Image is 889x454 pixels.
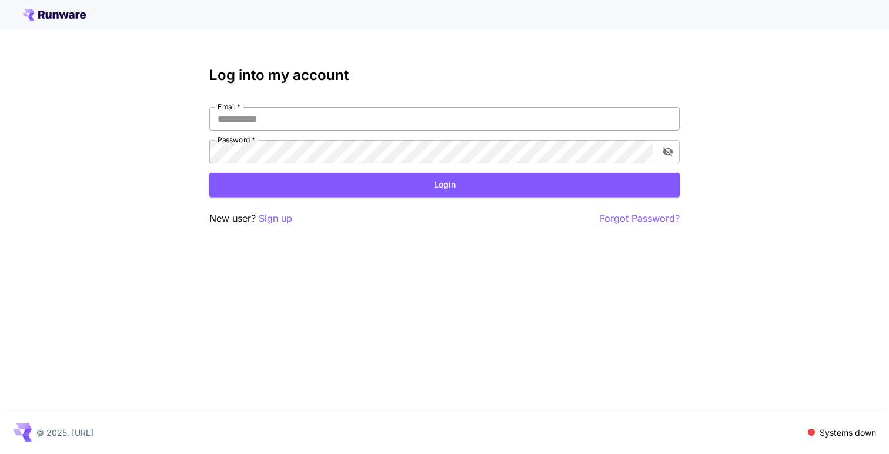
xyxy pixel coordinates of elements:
[259,211,292,226] button: Sign up
[820,426,876,439] p: Systems down
[600,211,680,226] button: Forgot Password?
[36,426,93,439] p: © 2025, [URL]
[209,173,680,197] button: Login
[209,67,680,84] h3: Log into my account
[209,211,292,226] p: New user?
[657,141,679,162] button: toggle password visibility
[218,135,255,145] label: Password
[218,102,240,112] label: Email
